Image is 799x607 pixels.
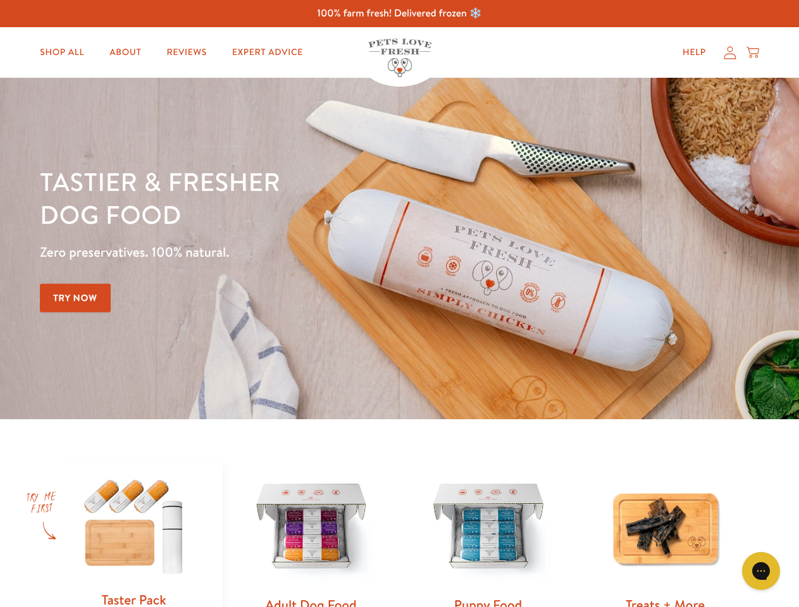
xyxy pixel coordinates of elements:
[222,40,313,65] a: Expert Advice
[40,241,519,264] p: Zero preservatives. 100% natural.
[99,40,151,65] a: About
[40,165,519,231] h1: Tastier & fresher dog food
[40,284,111,312] a: Try Now
[30,40,94,65] a: Shop All
[156,40,216,65] a: Reviews
[736,548,786,594] iframe: Gorgias live chat messenger
[672,40,716,65] a: Help
[368,39,431,77] img: Pets Love Fresh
